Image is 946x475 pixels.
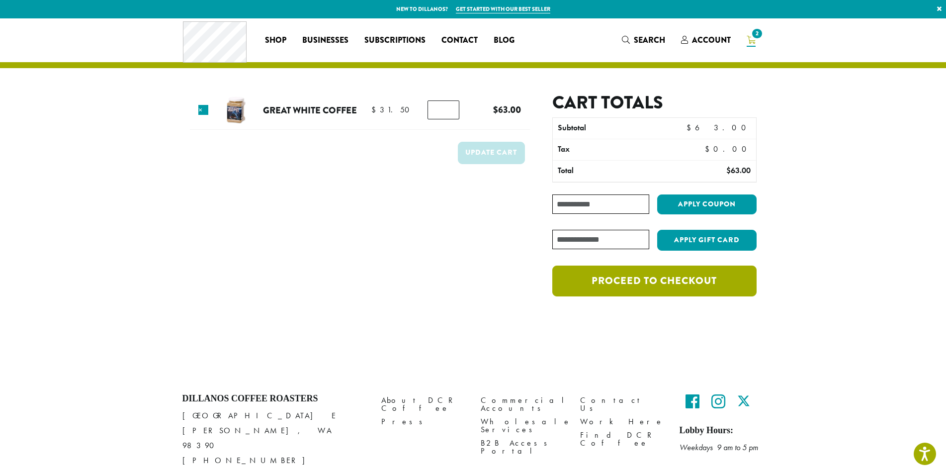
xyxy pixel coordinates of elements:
span: Subscriptions [364,34,426,47]
span: Blog [494,34,515,47]
a: Great White Coffee [263,103,357,117]
h2: Cart totals [552,92,756,113]
bdi: 63.00 [726,165,751,176]
button: Update cart [458,142,525,164]
button: Apply Gift Card [657,230,757,251]
img: Great White Coffee [220,95,252,127]
h4: Dillanos Coffee Roasters [182,393,366,404]
span: $ [687,122,695,133]
span: $ [726,165,731,176]
h5: Lobby Hours: [680,425,764,436]
th: Total [553,161,675,182]
span: Contact [441,34,478,47]
a: Work Here [580,415,665,428]
span: Shop [265,34,286,47]
span: $ [705,144,713,154]
span: 2 [750,27,764,40]
button: Apply coupon [657,194,757,215]
span: $ [371,104,380,115]
span: Account [692,34,731,46]
a: Search [614,32,673,48]
a: Contact Us [580,393,665,415]
input: Product quantity [428,100,459,119]
span: Businesses [302,34,348,47]
span: $ [493,103,498,116]
th: Tax [553,139,696,160]
bdi: 63.00 [687,122,751,133]
a: Find DCR Coffee [580,429,665,450]
bdi: 63.00 [493,103,521,116]
p: [GEOGRAPHIC_DATA] E [PERSON_NAME], WA 98390 [PHONE_NUMBER] [182,408,366,468]
a: Get started with our best seller [456,5,550,13]
a: Remove this item [198,105,208,115]
a: Wholesale Services [481,415,565,436]
a: About DCR Coffee [381,393,466,415]
a: B2B Access Portal [481,437,565,458]
em: Weekdays 9 am to 5 pm [680,442,758,453]
span: Search [634,34,665,46]
bdi: 0.00 [705,144,751,154]
a: Press [381,415,466,428]
a: Proceed to checkout [552,266,756,296]
bdi: 31.50 [371,104,414,115]
a: Commercial Accounts [481,393,565,415]
a: Shop [257,32,294,48]
th: Subtotal [553,118,675,139]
